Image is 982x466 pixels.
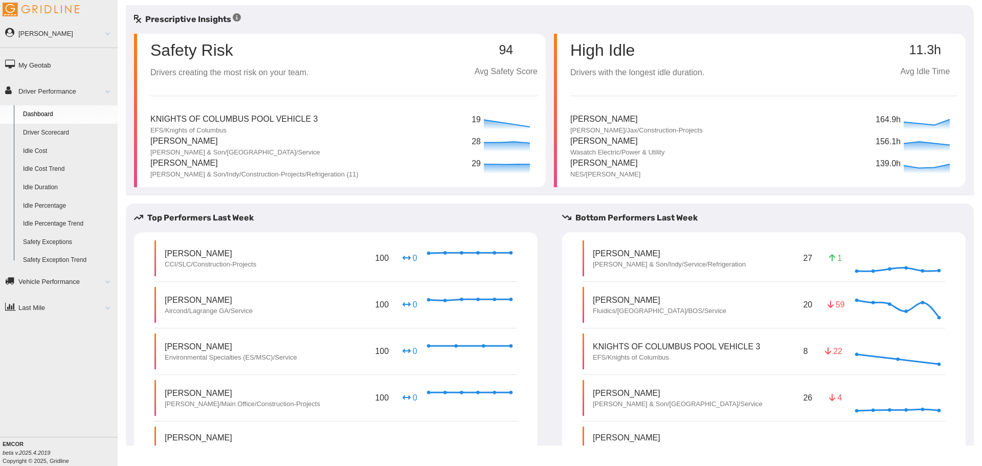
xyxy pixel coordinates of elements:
[150,157,359,170] p: [PERSON_NAME]
[593,432,912,443] p: [PERSON_NAME]
[18,105,118,124] a: Dashboard
[401,299,418,310] p: 0
[828,392,844,404] p: 4
[593,341,760,352] p: Knights of Columbus Pool Vehicle 3
[165,341,297,352] p: [PERSON_NAME]
[165,432,382,443] p: [PERSON_NAME]
[134,13,241,26] h5: Prescriptive Insights
[876,114,901,126] p: 164.9h
[18,197,118,215] a: Idle Percentage
[892,65,957,78] p: Avg Idle Time
[876,158,901,170] p: 139.0h
[373,297,391,313] p: 100
[593,260,746,269] p: [PERSON_NAME] & Son/Indy/Service/Refrigeration
[373,250,391,266] p: 100
[475,65,538,78] p: Avg Safety Score
[570,126,703,135] p: [PERSON_NAME]/Jax/Construction-Projects
[3,441,24,447] b: EMCOR
[165,248,256,259] p: [PERSON_NAME]
[570,135,664,148] p: [PERSON_NAME]
[828,252,844,264] p: 1
[3,3,79,16] img: Gridline
[593,353,760,362] p: EFS/Knights of Columbus
[593,387,763,399] p: [PERSON_NAME]
[801,390,814,406] p: 26
[593,306,726,316] p: Fluidics/[GEOGRAPHIC_DATA]/BOS/Service
[150,113,318,126] p: Knights of Columbus Pool Vehicle 3
[18,124,118,142] a: Driver Scorecard
[593,248,746,259] p: [PERSON_NAME]
[18,142,118,161] a: Idle Cost
[472,158,481,170] p: 29
[892,43,957,57] p: 11.3h
[3,440,118,465] div: Copyright © 2025, Gridline
[165,294,253,306] p: [PERSON_NAME]
[373,390,391,406] p: 100
[165,400,320,409] p: [PERSON_NAME]/Main Office/Construction-Projects
[150,126,318,135] p: EFS/Knights of Columbus
[801,343,810,359] p: 8
[401,252,418,264] p: 0
[401,345,418,357] p: 0
[593,443,912,453] p: [PERSON_NAME] & Son-[PERSON_NAME]/[GEOGRAPHIC_DATA][PERSON_NAME]/Service/Service (31)
[165,353,297,362] p: Environmental Specialties (ES/MSC)/Service
[18,215,118,233] a: Idle Percentage Trend
[165,387,320,399] p: [PERSON_NAME]
[593,294,726,306] p: [PERSON_NAME]
[150,66,308,79] p: Drivers creating the most risk on your team.
[562,212,974,224] h5: Bottom Performers Last Week
[570,42,704,58] p: High Idle
[825,345,841,357] p: 22
[475,43,538,57] p: 94
[570,113,703,126] p: [PERSON_NAME]
[150,170,359,179] p: [PERSON_NAME] & Son/Indy/Construction-Projects/Refrigeration (11)
[801,250,814,266] p: 27
[876,136,901,148] p: 156.1h
[570,148,664,157] p: Wasatch Electric/Power & Utility
[570,66,704,79] p: Drivers with the longest idle duration.
[828,299,844,310] p: 59
[570,157,640,170] p: [PERSON_NAME]
[165,260,256,269] p: CCI/SLC/Construction-Projects
[18,233,118,252] a: Safety Exceptions
[18,179,118,197] a: Idle Duration
[472,114,481,126] p: 19
[593,400,763,409] p: [PERSON_NAME] & Son/[GEOGRAPHIC_DATA]/Service
[165,306,253,316] p: Aircond/Lagrange GA/Service
[801,297,814,313] p: 20
[401,392,418,404] p: 0
[18,160,118,179] a: Idle Cost Trend
[150,42,233,58] p: Safety Risk
[150,135,320,148] p: [PERSON_NAME]
[373,343,391,359] p: 100
[570,170,640,179] p: NES/[PERSON_NAME]
[18,251,118,270] a: Safety Exception Trend
[134,212,546,224] h5: Top Performers Last Week
[3,450,50,456] i: beta v.2025.4.2019
[165,443,382,453] p: Hill [GEOGRAPHIC_DATA]/[GEOGRAPHIC_DATA]/Construction-Projects
[472,136,481,148] p: 28
[150,148,320,157] p: [PERSON_NAME] & Son/[GEOGRAPHIC_DATA]/Service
